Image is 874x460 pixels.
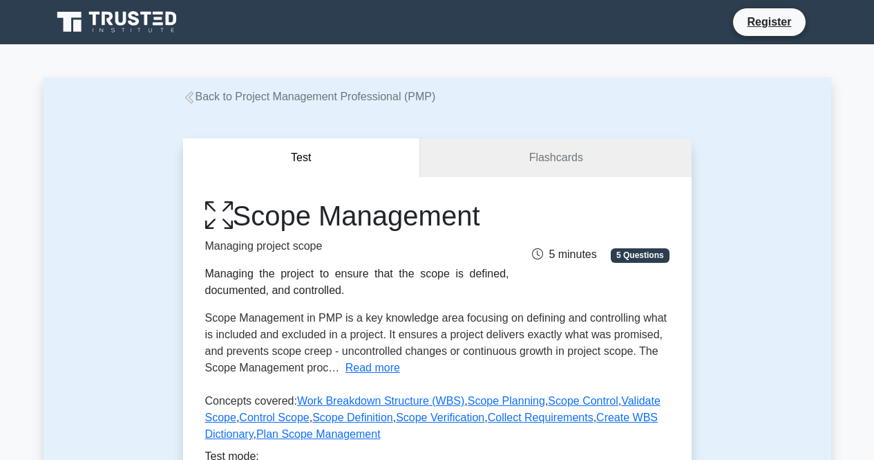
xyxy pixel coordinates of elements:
[205,266,509,299] div: Managing the project to ensure that the scope is defined, documented, and controlled.
[739,13,799,30] a: Register
[205,395,661,423] a: Validate Scope
[345,360,400,376] button: Read more
[183,138,421,178] button: Test
[205,393,669,448] p: Concepts covered: , , , , , , , , ,
[532,248,596,260] span: 5 minutes
[205,312,667,374] span: Scope Management in PMP is a key knowledge area focusing on defining and controlling what is incl...
[468,395,545,407] a: Scope Planning
[239,412,309,423] a: Control Scope
[183,91,436,102] a: Back to Project Management Professional (PMP)
[297,395,464,407] a: Work Breakdown Structure (WBS)
[396,412,484,423] a: Scope Verification
[205,238,509,255] p: Managing project scope
[488,412,593,423] a: Collect Requirements
[256,428,381,440] a: Plan Scope Management
[312,412,393,423] a: Scope Definition
[548,395,618,407] a: Scope Control
[611,248,669,262] span: 5 Questions
[420,138,691,178] a: Flashcards
[205,199,509,232] h1: Scope Management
